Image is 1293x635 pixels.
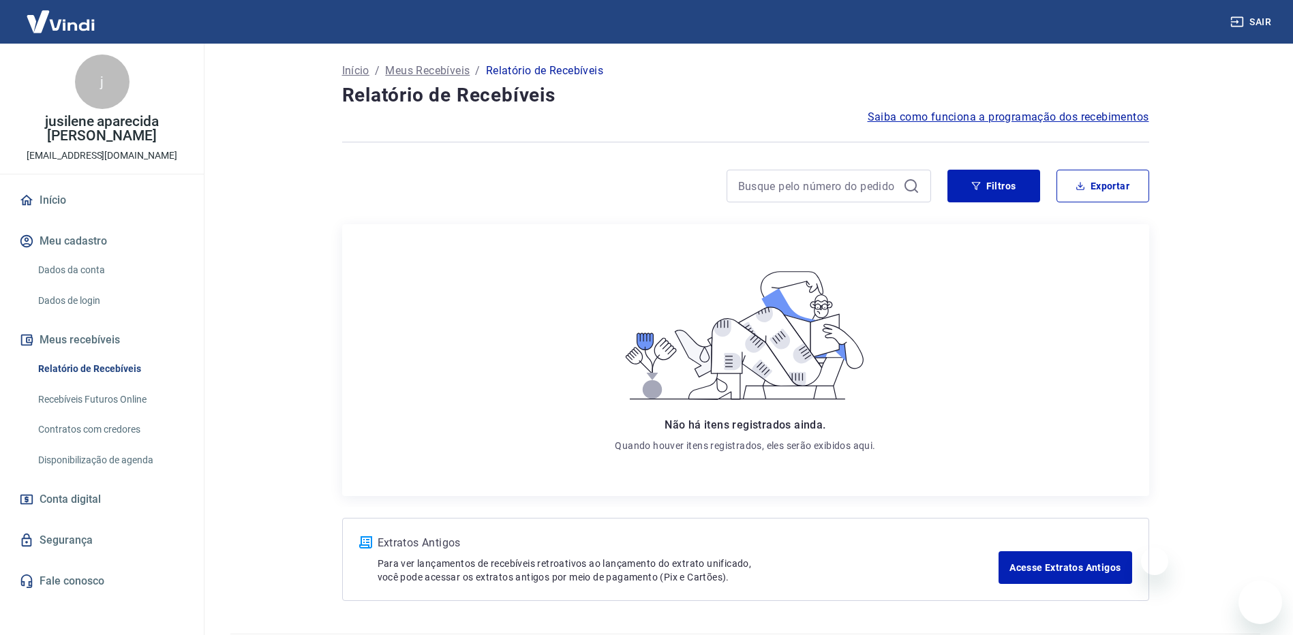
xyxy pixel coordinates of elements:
p: jusilene aparecida [PERSON_NAME] [11,114,193,143]
img: Vindi [16,1,105,42]
iframe: Botão para abrir a janela de mensagens [1238,580,1282,624]
h4: Relatório de Recebíveis [342,82,1149,109]
p: Relatório de Recebíveis [486,63,603,79]
a: Início [342,63,369,79]
iframe: Fechar mensagem [1141,548,1168,575]
a: Relatório de Recebíveis [33,355,187,383]
a: Conta digital [16,484,187,514]
a: Fale conosco [16,566,187,596]
a: Disponibilização de agenda [33,446,187,474]
p: [EMAIL_ADDRESS][DOMAIN_NAME] [27,149,177,163]
a: Meus Recebíveis [385,63,470,79]
p: / [375,63,380,79]
div: j [75,55,130,109]
p: Quando houver itens registrados, eles serão exibidos aqui. [615,439,875,452]
p: Extratos Antigos [378,535,999,551]
a: Recebíveis Futuros Online [33,386,187,414]
p: Para ver lançamentos de recebíveis retroativos ao lançamento do extrato unificado, você pode aces... [378,557,999,584]
button: Exportar [1056,170,1149,202]
a: Dados de login [33,287,187,315]
a: Dados da conta [33,256,187,284]
p: / [475,63,480,79]
button: Meus recebíveis [16,325,187,355]
a: Saiba como funciona a programação dos recebimentos [868,109,1149,125]
a: Início [16,185,187,215]
span: Conta digital [40,490,101,509]
a: Segurança [16,525,187,555]
button: Filtros [947,170,1040,202]
button: Meu cadastro [16,226,187,256]
span: Não há itens registrados ainda. [665,418,825,431]
a: Acesse Extratos Antigos [999,551,1131,584]
input: Busque pelo número do pedido [738,176,898,196]
img: ícone [359,536,372,548]
button: Sair [1228,10,1277,35]
a: Contratos com credores [33,416,187,444]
